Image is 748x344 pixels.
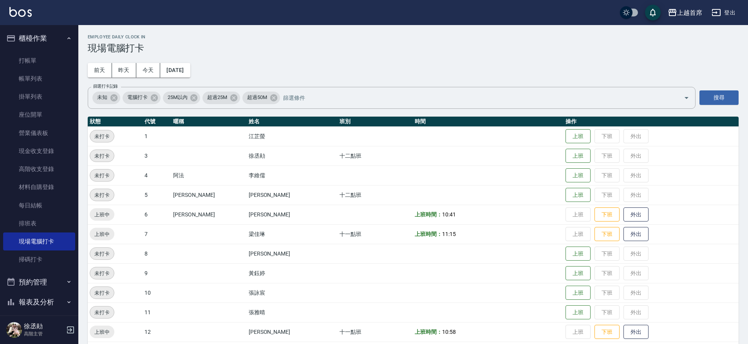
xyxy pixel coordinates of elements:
[112,63,136,77] button: 昨天
[90,230,114,238] span: 上班中
[90,308,114,317] span: 未打卡
[90,152,114,160] span: 未打卡
[247,205,338,224] td: [PERSON_NAME]
[163,92,201,104] div: 25M以內
[677,8,702,18] div: 上越首席
[665,5,705,21] button: 上越首席
[143,126,171,146] td: 1
[247,117,338,127] th: 姓名
[338,117,413,127] th: 班別
[202,92,240,104] div: 超過25M
[136,63,161,77] button: 今天
[564,117,739,127] th: 操作
[566,129,591,144] button: 上班
[90,328,114,336] span: 上班中
[442,231,456,237] span: 11:15
[3,232,75,250] a: 現場電腦打卡
[3,250,75,268] a: 掃碼打卡
[171,205,247,224] td: [PERSON_NAME]
[708,5,739,20] button: 登出
[143,117,171,127] th: 代號
[3,124,75,142] a: 營業儀表板
[3,106,75,124] a: 座位開單
[680,92,693,104] button: Open
[90,171,114,180] span: 未打卡
[415,231,442,237] b: 上班時間：
[566,149,591,163] button: 上班
[3,160,75,178] a: 高階收支登錄
[415,211,442,218] b: 上班時間：
[90,191,114,199] span: 未打卡
[247,283,338,303] td: 張詠宸
[24,330,64,337] p: 高階主管
[123,94,152,101] span: 電腦打卡
[90,269,114,277] span: 未打卡
[92,92,120,104] div: 未知
[88,63,112,77] button: 前天
[143,303,171,322] td: 11
[3,214,75,232] a: 排班表
[247,166,338,185] td: 李維儒
[247,303,338,322] td: 張雅晴
[9,7,32,17] img: Logo
[645,5,661,20] button: save
[202,94,232,101] span: 超過25M
[566,168,591,183] button: 上班
[566,188,591,202] button: 上班
[3,52,75,70] a: 打帳單
[3,196,75,214] a: 每日結帳
[413,117,564,127] th: 時間
[3,272,75,292] button: 預約管理
[143,244,171,263] td: 8
[247,146,338,166] td: 徐丞勛
[143,322,171,342] td: 12
[247,126,338,146] td: 江芷螢
[338,185,413,205] td: 十二點班
[247,263,338,283] td: 黃鈺婷
[143,166,171,185] td: 4
[338,322,413,342] td: 十一點班
[93,83,118,89] label: 篩選打卡記錄
[699,90,739,105] button: 搜尋
[88,117,143,127] th: 狀態
[24,322,64,330] h5: 徐丞勛
[160,63,190,77] button: [DATE]
[143,283,171,303] td: 10
[3,142,75,160] a: 現金收支登錄
[415,329,442,335] b: 上班時間：
[171,117,247,127] th: 暱稱
[594,325,620,339] button: 下班
[566,266,591,281] button: 上班
[6,322,22,338] img: Person
[3,88,75,106] a: 掛單列表
[594,227,620,241] button: 下班
[594,207,620,222] button: 下班
[338,224,413,244] td: 十一點班
[171,166,247,185] td: 阿法
[247,322,338,342] td: [PERSON_NAME]
[442,211,456,218] span: 10:41
[123,92,161,104] div: 電腦打卡
[3,70,75,88] a: 帳單列表
[242,92,280,104] div: 超過50M
[566,305,591,320] button: 上班
[92,94,112,101] span: 未知
[566,247,591,261] button: 上班
[90,250,114,258] span: 未打卡
[3,292,75,312] button: 報表及分析
[338,146,413,166] td: 十二點班
[143,185,171,205] td: 5
[247,224,338,244] td: 梁佳琳
[623,325,649,339] button: 外出
[566,286,591,300] button: 上班
[143,205,171,224] td: 6
[143,146,171,166] td: 3
[623,227,649,241] button: 外出
[281,91,670,104] input: 篩選條件
[171,185,247,205] td: [PERSON_NAME]
[88,34,739,40] h2: Employee Daily Clock In
[247,244,338,263] td: [PERSON_NAME]
[90,132,114,140] span: 未打卡
[247,185,338,205] td: [PERSON_NAME]
[3,28,75,49] button: 櫃檯作業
